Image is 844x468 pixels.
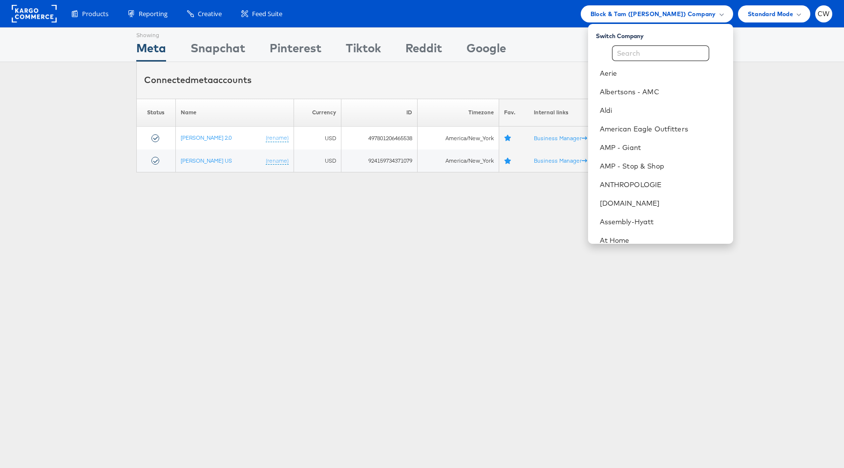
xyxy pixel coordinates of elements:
[534,157,587,164] a: Business Manager
[346,40,381,62] div: Tiktok
[137,99,176,127] th: Status
[266,134,289,142] a: (rename)
[190,74,213,85] span: meta
[600,161,725,171] a: AMP - Stop & Shop
[405,40,442,62] div: Reddit
[417,99,499,127] th: Timezone
[198,9,222,19] span: Creative
[600,143,725,152] a: AMP - Giant
[82,9,108,19] span: Products
[417,149,499,172] td: America/New_York
[534,134,587,142] a: Business Manager
[181,157,232,164] a: [PERSON_NAME] US
[181,134,232,141] a: [PERSON_NAME] 2.0
[612,45,709,61] input: Search
[818,11,830,17] span: CW
[748,9,793,19] span: Standard Mode
[252,9,282,19] span: Feed Suite
[600,198,725,208] a: [DOMAIN_NAME]
[341,149,417,172] td: 924159734371079
[139,9,168,19] span: Reporting
[270,40,321,62] div: Pinterest
[294,99,341,127] th: Currency
[596,28,733,40] div: Switch Company
[600,180,725,190] a: ANTHROPOLOGIE
[190,40,245,62] div: Snapchat
[341,99,417,127] th: ID
[466,40,506,62] div: Google
[136,28,166,40] div: Showing
[294,127,341,149] td: USD
[600,68,725,78] a: Aerie
[266,157,289,165] a: (rename)
[600,87,725,97] a: Albertsons - AMC
[600,217,725,227] a: Assembly-Hyatt
[600,235,725,245] a: At Home
[136,40,166,62] div: Meta
[600,106,725,115] a: Aldi
[175,99,294,127] th: Name
[294,149,341,172] td: USD
[144,74,252,86] div: Connected accounts
[417,127,499,149] td: America/New_York
[600,124,725,134] a: American Eagle Outfitters
[591,9,716,19] span: Block & Tam ([PERSON_NAME]) Company
[341,127,417,149] td: 497801206465538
